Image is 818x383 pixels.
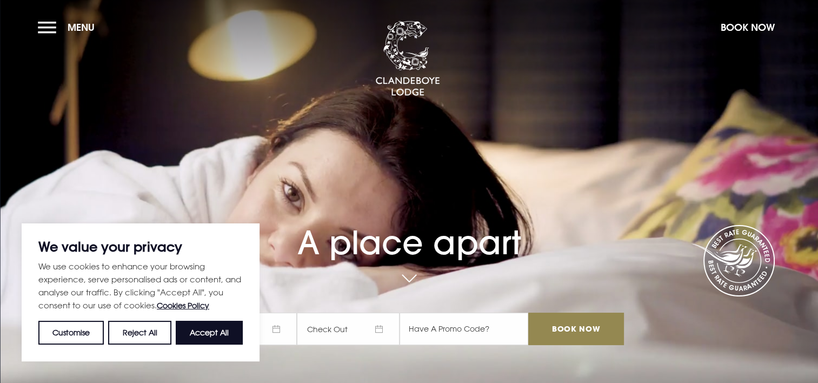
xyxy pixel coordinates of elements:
button: Book Now [715,16,780,39]
img: Clandeboye Lodge [375,21,440,97]
span: Check Out [297,313,400,345]
input: Have A Promo Code? [400,313,528,345]
a: Cookies Policy [157,301,209,310]
button: Reject All [108,321,171,345]
span: Menu [68,21,95,34]
p: We value your privacy [38,240,243,253]
p: We use cookies to enhance your browsing experience, serve personalised ads or content, and analys... [38,260,243,312]
input: Book Now [528,313,623,345]
div: We value your privacy [22,223,260,361]
button: Menu [38,16,100,39]
button: Customise [38,321,104,345]
button: Accept All [176,321,243,345]
h1: A place apart [194,200,623,262]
